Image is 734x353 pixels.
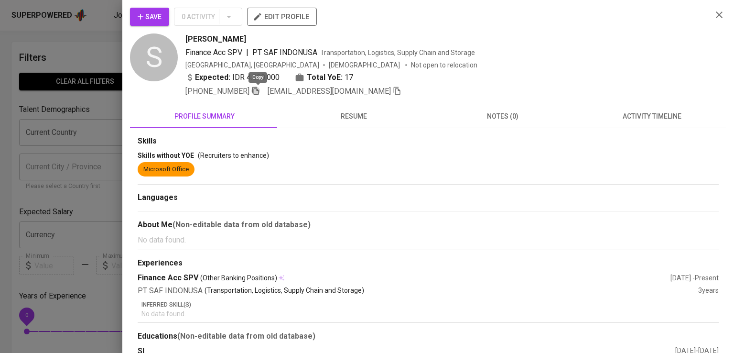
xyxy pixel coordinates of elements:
span: profile summary [136,110,273,122]
span: [DEMOGRAPHIC_DATA] [329,60,401,70]
span: resume [285,110,422,122]
span: (Recruiters to enhance) [198,152,269,159]
div: PT SAF INDONUSA [138,286,698,297]
span: [EMAIL_ADDRESS][DOMAIN_NAME] [268,87,391,96]
div: 3 years [698,286,719,297]
b: Expected: [195,72,230,83]
div: Experiences [138,258,719,269]
div: Languages [138,192,719,203]
span: | [246,47,248,58]
div: Skills [138,136,719,147]
b: (Non-editable data from old database) [177,331,315,341]
p: No data found. [138,234,719,246]
span: 17 [345,72,353,83]
div: About Me [138,219,719,231]
p: (Transportation, Logistics, Supply Chain and Storage) [205,286,364,297]
div: [DATE] - Present [670,273,719,283]
div: Microsoft Office [143,165,189,174]
span: PT SAF INDONUSA [252,48,317,57]
span: edit profile [255,11,309,23]
div: S [130,33,178,81]
div: IDR 4.000.000 [185,72,280,83]
div: Finance Acc SPV [138,273,670,284]
span: activity timeline [583,110,721,122]
span: Transportation, Logistics, Supply Chain and Storage [320,49,475,56]
div: [GEOGRAPHIC_DATA], [GEOGRAPHIC_DATA] [185,60,319,70]
p: No data found. [141,309,719,319]
button: Save [130,8,169,26]
div: Educations [138,331,719,342]
a: edit profile [247,12,317,20]
p: Not open to relocation [411,60,477,70]
span: Save [138,11,162,23]
b: (Non-editable data from old database) [173,220,311,229]
span: Finance Acc SPV [185,48,242,57]
span: notes (0) [434,110,572,122]
span: [PERSON_NAME] [185,33,246,45]
span: Skills without YOE [138,152,194,159]
b: Total YoE: [307,72,343,83]
span: (Other Banking Positions) [200,273,277,283]
p: Inferred Skill(s) [141,300,719,309]
button: edit profile [247,8,317,26]
span: [PHONE_NUMBER] [185,87,249,96]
